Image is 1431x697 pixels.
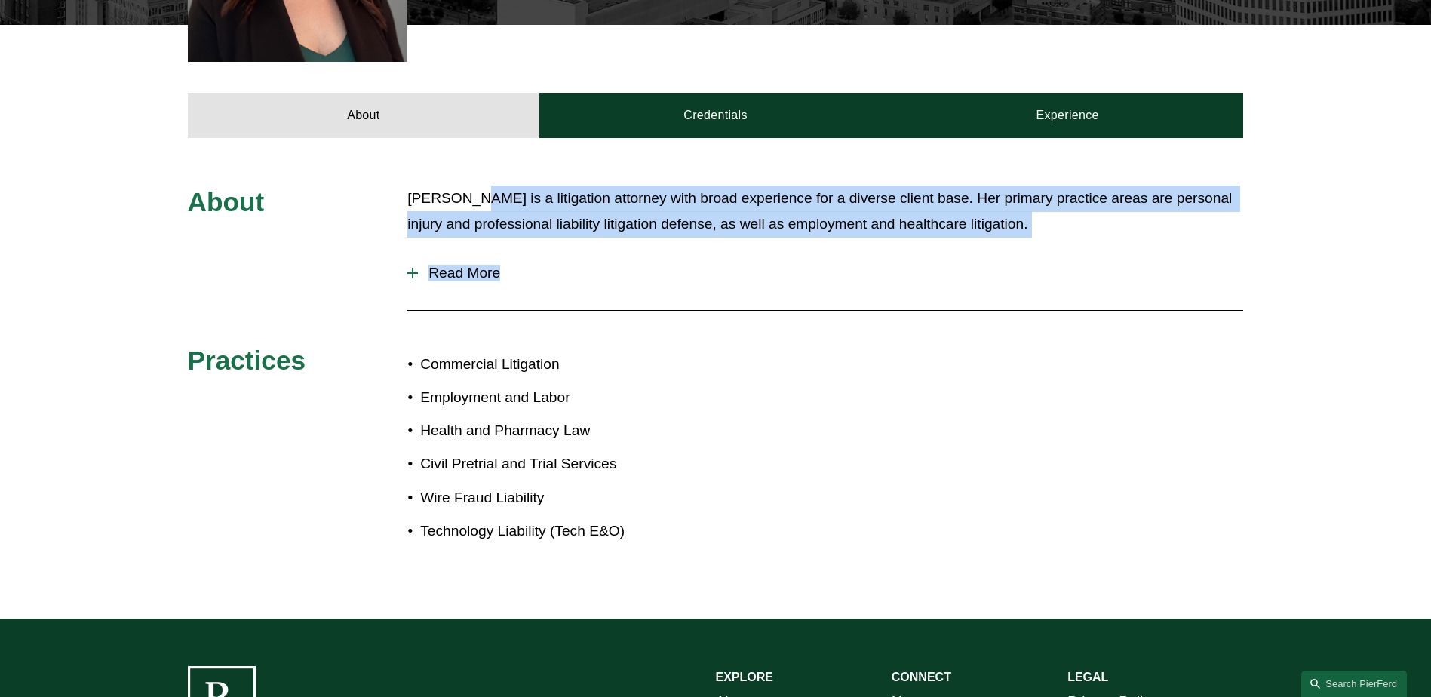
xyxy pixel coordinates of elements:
[407,253,1243,293] button: Read More
[418,265,1243,281] span: Read More
[1067,671,1108,683] strong: LEGAL
[420,418,715,444] p: Health and Pharmacy Law
[188,187,265,216] span: About
[716,671,773,683] strong: EXPLORE
[1301,671,1407,697] a: Search this site
[420,385,715,411] p: Employment and Labor
[539,93,892,138] a: Credentials
[188,345,306,375] span: Practices
[892,93,1244,138] a: Experience
[420,451,715,477] p: Civil Pretrial and Trial Services
[407,186,1243,238] p: [PERSON_NAME] is a litigation attorney with broad experience for a diverse client base. Her prima...
[892,671,951,683] strong: CONNECT
[420,352,715,378] p: Commercial Litigation
[420,518,715,545] p: Technology Liability (Tech E&O)
[188,93,540,138] a: About
[420,485,715,511] p: Wire Fraud Liability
